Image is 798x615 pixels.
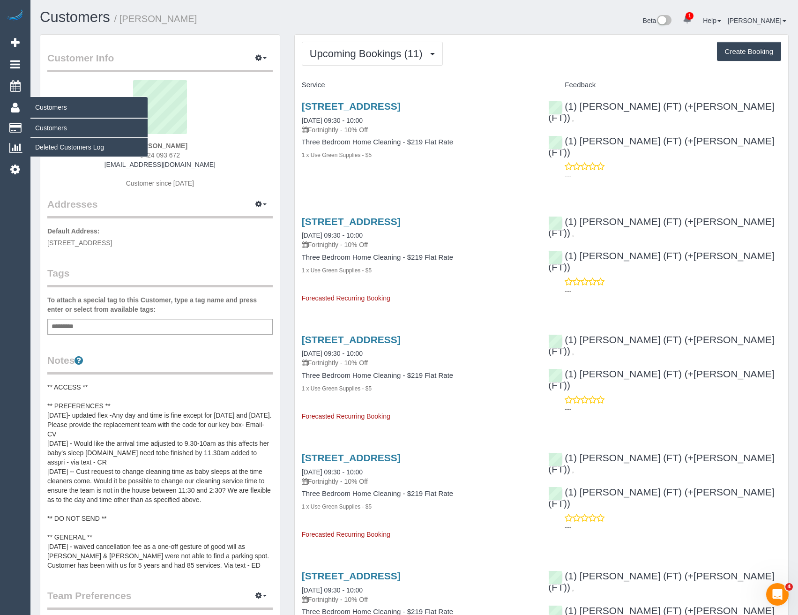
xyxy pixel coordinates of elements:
[47,353,273,375] legend: Notes
[302,385,372,392] small: 1 x Use Green Supplies - $5
[548,570,774,592] a: (1) [PERSON_NAME] (FT) (+[PERSON_NAME] (FT))
[47,51,273,72] legend: Customer Info
[656,15,671,27] img: New interface
[548,135,774,157] a: (1) [PERSON_NAME] (FT) (+[PERSON_NAME] (FT))
[703,17,721,24] a: Help
[302,101,401,112] a: [STREET_ADDRESS]
[47,589,273,610] legend: Team Preferences
[302,138,535,146] h4: Three Bedroom Home Cleaning - $219 Flat Rate
[572,230,574,238] span: ,
[766,583,789,606] iframe: Intercom live chat
[643,17,672,24] a: Beta
[104,161,216,168] a: [EMAIL_ADDRESS][DOMAIN_NAME]
[47,239,112,247] span: [STREET_ADDRESS]
[302,254,535,262] h4: Three Bedroom Home Cleaning - $219 Flat Rate
[302,452,401,463] a: [STREET_ADDRESS]
[302,216,401,227] a: [STREET_ADDRESS]
[47,295,273,314] label: To attach a special tag to this Customer, type a tag name and press enter or select from availabl...
[302,570,401,581] a: [STREET_ADDRESS]
[686,12,694,20] span: 1
[302,240,535,249] p: Fortnightly - 10% Off
[302,117,363,124] a: [DATE] 09:30 - 10:00
[678,9,696,30] a: 1
[572,348,574,356] span: ,
[565,171,781,180] p: ---
[548,487,774,509] a: (1) [PERSON_NAME] (FT) (+[PERSON_NAME] (FT))
[30,138,148,157] a: Deleted Customers Log
[47,226,100,236] label: Default Address:
[133,142,187,150] strong: [PERSON_NAME]
[302,350,363,357] a: [DATE] 09:30 - 10:00
[140,151,180,159] span: 0424 093 672
[548,216,774,238] a: (1) [PERSON_NAME] (FT) (+[PERSON_NAME] (FT))
[572,585,574,592] span: ,
[126,180,194,187] span: Customer since [DATE]
[572,115,574,122] span: ,
[302,586,363,594] a: [DATE] 09:30 - 10:00
[40,9,110,25] a: Customers
[717,42,781,61] button: Create Booking
[302,232,363,239] a: [DATE] 09:30 - 10:00
[302,267,372,274] small: 1 x Use Green Supplies - $5
[548,81,781,89] h4: Feedback
[30,119,148,137] a: Customers
[302,372,535,380] h4: Three Bedroom Home Cleaning - $219 Flat Rate
[302,503,372,510] small: 1 x Use Green Supplies - $5
[548,452,774,474] a: (1) [PERSON_NAME] (FT) (+[PERSON_NAME] (FT))
[302,412,390,420] span: Forecasted Recurring Booking
[47,382,273,570] pre: ** ACCESS ** ** PREFERENCES ** [DATE]- updated flex -Any day and time is fine except for [DATE] a...
[6,9,24,22] img: Automaid Logo
[47,266,273,287] legend: Tags
[302,358,535,367] p: Fortnightly - 10% Off
[565,523,781,532] p: ---
[302,294,390,302] span: Forecasted Recurring Booking
[548,334,774,356] a: (1) [PERSON_NAME] (FT) (+[PERSON_NAME] (FT))
[302,595,535,604] p: Fortnightly - 10% Off
[302,81,535,89] h4: Service
[302,531,390,538] span: Forecasted Recurring Booking
[302,334,401,345] a: [STREET_ADDRESS]
[565,405,781,414] p: ---
[30,97,148,118] span: Customers
[310,48,427,60] span: Upcoming Bookings (11)
[302,125,535,135] p: Fortnightly - 10% Off
[302,468,363,476] a: [DATE] 09:30 - 10:00
[572,466,574,474] span: ,
[728,17,786,24] a: [PERSON_NAME]
[548,368,774,390] a: (1) [PERSON_NAME] (FT) (+[PERSON_NAME] (FT))
[548,101,774,123] a: (1) [PERSON_NAME] (FT) (+[PERSON_NAME] (FT))
[302,152,372,158] small: 1 x Use Green Supplies - $5
[30,118,148,157] ul: Customers
[302,42,443,66] button: Upcoming Bookings (11)
[114,14,197,24] small: / [PERSON_NAME]
[302,477,535,486] p: Fortnightly - 10% Off
[785,583,793,591] span: 4
[302,490,535,498] h4: Three Bedroom Home Cleaning - $219 Flat Rate
[548,250,774,272] a: (1) [PERSON_NAME] (FT) (+[PERSON_NAME] (FT))
[565,286,781,296] p: ---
